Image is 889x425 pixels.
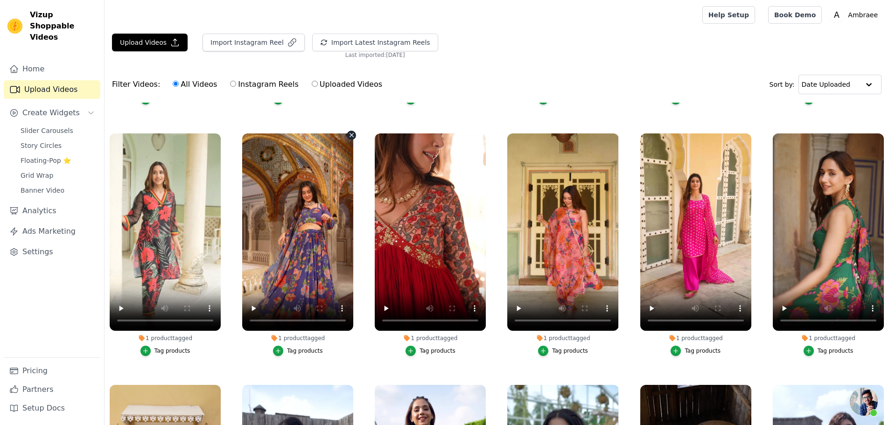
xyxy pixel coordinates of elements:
[768,6,822,24] a: Book Demo
[406,346,455,356] button: Tag products
[21,126,73,135] span: Slider Carousels
[273,346,323,356] button: Tag products
[22,107,80,118] span: Create Widgets
[4,399,100,418] a: Setup Docs
[287,347,323,355] div: Tag products
[112,34,188,51] button: Upload Videos
[4,80,100,99] a: Upload Videos
[312,34,438,51] button: Import Latest Instagram Reels
[507,334,618,342] div: 1 product tagged
[21,156,71,165] span: Floating-Pop ⭐
[230,78,299,91] label: Instagram Reels
[242,334,353,342] div: 1 product tagged
[21,171,53,180] span: Grid Wrap
[21,186,64,195] span: Banner Video
[312,81,318,87] input: Uploaded Videos
[773,334,884,342] div: 1 product tagged
[347,131,356,140] button: Video Delete
[844,7,882,23] p: Ambraee
[345,51,405,59] span: Last imported: [DATE]
[829,7,882,23] button: A Ambraee
[770,75,882,94] div: Sort by:
[4,243,100,261] a: Settings
[15,124,100,137] a: Slider Carousels
[311,78,383,91] label: Uploaded Videos
[15,154,100,167] a: Floating-Pop ⭐
[4,380,100,399] a: Partners
[154,347,190,355] div: Tag products
[15,139,100,152] a: Story Circles
[834,10,840,20] text: A
[4,104,100,122] button: Create Widgets
[15,184,100,197] a: Banner Video
[173,81,179,87] input: All Videos
[112,74,387,95] div: Filter Videos:
[203,34,305,51] button: Import Instagram Reel
[850,388,878,416] a: Open chat
[7,19,22,34] img: Vizup
[4,222,100,241] a: Ads Marketing
[818,347,854,355] div: Tag products
[140,346,190,356] button: Tag products
[172,78,217,91] label: All Videos
[4,362,100,380] a: Pricing
[375,334,486,342] div: 1 product tagged
[640,334,751,342] div: 1 product tagged
[538,346,588,356] button: Tag products
[552,347,588,355] div: Tag products
[685,347,721,355] div: Tag products
[230,81,236,87] input: Instagram Reels
[804,346,854,356] button: Tag products
[420,347,455,355] div: Tag products
[110,334,221,342] div: 1 product tagged
[15,169,100,182] a: Grid Wrap
[702,6,755,24] a: Help Setup
[4,60,100,78] a: Home
[21,141,62,150] span: Story Circles
[671,346,721,356] button: Tag products
[4,202,100,220] a: Analytics
[30,9,97,43] span: Vizup Shoppable Videos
